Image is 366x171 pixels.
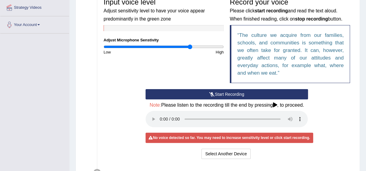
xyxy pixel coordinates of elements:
[201,149,251,159] button: Select Another Device
[164,49,227,55] div: High
[0,16,69,31] a: Your Account
[104,8,205,21] small: Adjust sensitivity level to have your voice appear predominantly in the green zone
[149,102,161,108] span: Note:
[101,49,164,55] div: Low
[295,16,328,21] b: stop recording
[146,133,313,143] div: No voice detected so far. You may need to increase sensitivity level or click start recording.
[255,8,288,13] b: start recording
[146,102,308,108] h4: Please listen to the recording till the end by pressing , to proceed.
[230,8,342,21] small: Please click and read the text aloud. When finished reading, click on button.
[146,89,308,99] button: Start Recording
[237,32,344,76] q: The culture we acquire from our families, schools, and communities is something that we often tak...
[104,37,159,43] label: Adjust Microphone Senstivity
